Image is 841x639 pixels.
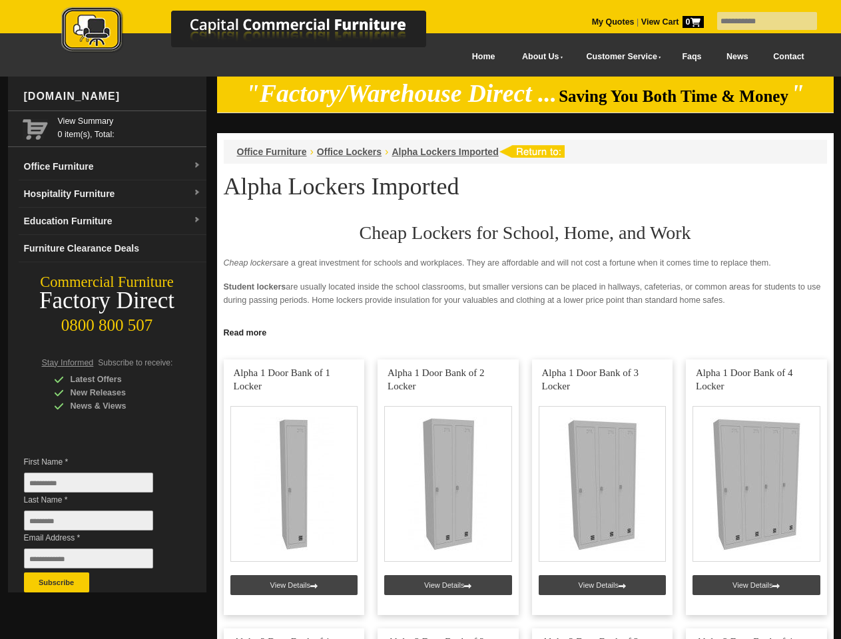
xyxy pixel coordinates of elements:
[19,180,206,208] a: Hospitality Furnituredropdown
[98,358,172,367] span: Subscribe to receive:
[639,17,703,27] a: View Cart0
[193,216,201,224] img: dropdown
[25,7,491,55] img: Capital Commercial Furniture Logo
[42,358,94,367] span: Stay Informed
[24,572,89,592] button: Subscribe
[25,7,491,59] a: Capital Commercial Furniture Logo
[8,310,206,335] div: 0800 800 507
[237,146,307,157] a: Office Furniture
[58,114,201,139] span: 0 item(s), Total:
[8,273,206,292] div: Commercial Furniture
[24,493,173,507] span: Last Name *
[224,258,277,268] em: Cheap lockers
[217,323,834,339] a: Click to read more
[24,511,153,531] input: Last Name *
[19,153,206,180] a: Office Furnituredropdown
[193,162,201,170] img: dropdown
[24,473,153,493] input: First Name *
[385,145,388,158] li: ›
[224,174,827,199] h1: Alpha Lockers Imported
[224,282,286,292] strong: Student lockers
[224,280,827,307] p: are usually located inside the school classrooms, but smaller versions can be placed in hallways,...
[224,256,827,270] p: are a great investment for schools and workplaces. They are affordable and will not cost a fortun...
[714,42,760,72] a: News
[224,318,827,344] p: provide a sense of security for the employees. Since no one can enter or touch the locker, it red...
[392,146,498,157] a: Alpha Lockers Imported
[559,87,788,105] span: Saving You Both Time & Money
[58,114,201,128] a: View Summary
[24,531,173,544] span: Email Address *
[760,42,816,72] a: Contact
[317,146,382,157] a: Office Lockers
[19,208,206,235] a: Education Furnituredropdown
[499,145,565,158] img: return to
[19,77,206,116] div: [DOMAIN_NAME]
[790,80,804,107] em: "
[54,373,180,386] div: Latest Offers
[24,548,153,568] input: Email Address *
[54,386,180,399] div: New Releases
[193,189,201,197] img: dropdown
[224,223,827,243] h2: Cheap Lockers for School, Home, and Work
[310,145,314,158] li: ›
[592,17,635,27] a: My Quotes
[54,399,180,413] div: News & Views
[246,80,557,107] em: "Factory/Warehouse Direct ...
[24,455,173,469] span: First Name *
[19,235,206,262] a: Furniture Clearance Deals
[507,42,571,72] a: About Us
[683,16,704,28] span: 0
[641,17,704,27] strong: View Cart
[8,292,206,310] div: Factory Direct
[670,42,714,72] a: Faqs
[571,42,669,72] a: Customer Service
